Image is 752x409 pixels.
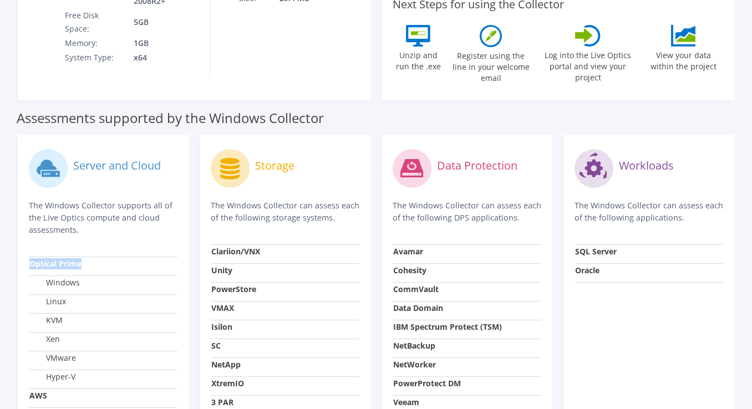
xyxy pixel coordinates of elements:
[211,378,244,388] strong: XtremIO
[125,50,201,65] td: x64
[211,265,232,275] strong: Unity
[125,36,201,50] td: 1GB
[255,160,294,171] label: Storage
[393,378,461,388] strong: PowerProtect DM
[393,397,419,407] strong: Veeam
[575,246,617,257] strong: SQL Server
[29,315,63,326] label: KVM
[211,284,256,294] strong: PowerStore
[17,113,324,124] label: Assessments supported by the Windows Collector
[393,47,444,72] label: Unzip and run the .exe
[211,303,234,313] strong: VMAX
[538,47,638,83] label: Log into the Live Optics portal and view your project
[29,371,75,382] label: Hyper-V
[29,200,177,236] p: The Windows Collector supports all of the Live Optics compute and cloud assessments.
[393,321,502,332] strong: IBM Spectrum Protect (TSM)
[449,47,532,84] label: Register using the line in your welcome email
[643,47,723,72] label: View your data within the project
[29,277,80,288] label: Windows
[29,296,66,307] label: Linux
[29,352,76,364] label: VMware
[393,303,443,313] strong: Data Domain
[619,160,674,171] label: Workloads
[211,321,232,332] strong: Isilon
[29,390,47,401] strong: AWS
[437,160,517,171] label: Data Protection
[393,359,436,370] strong: NetWorker
[575,200,723,224] p: The Windows Collector can assess each of the following applications.
[575,265,599,275] strong: Oracle
[211,246,260,257] strong: Clariion/VNX
[73,160,161,171] label: Server and Cloud
[211,397,233,407] strong: 3 PAR
[393,265,426,275] strong: Cohesity
[29,334,60,345] label: Xen
[211,340,221,351] strong: SC
[64,36,125,50] td: Memory:
[393,340,435,351] strong: NetBackup
[125,8,201,36] td: 5GB
[393,200,541,224] p: The Windows Collector can assess each of the following DPS applications.
[211,359,241,370] strong: NetApp
[211,200,359,224] p: The Windows Collector can assess each of the following storage systems.
[64,50,125,65] td: System Type:
[29,258,82,269] strong: Optical Prime
[393,284,439,294] strong: CommVault
[64,8,125,36] td: Free Disk Space:
[393,246,423,257] strong: Avamar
